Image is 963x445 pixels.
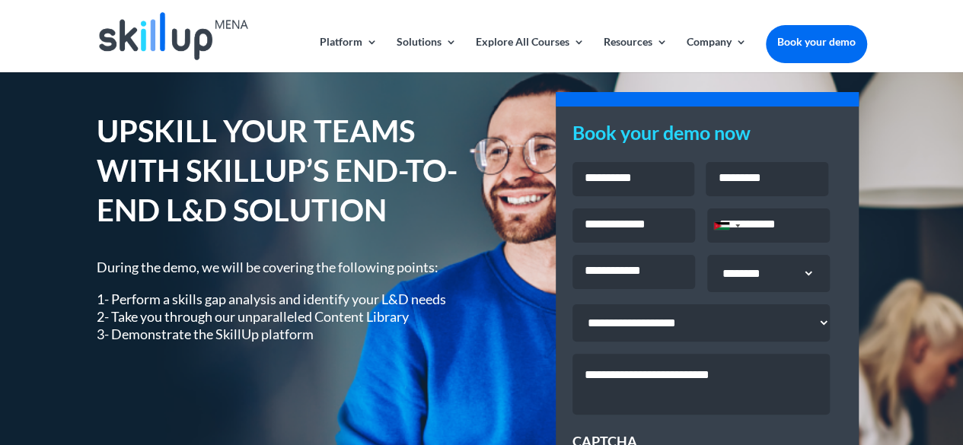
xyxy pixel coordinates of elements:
[766,25,867,59] a: Book your demo
[572,123,842,150] h3: Book your demo now
[476,37,585,72] a: Explore All Courses
[397,37,457,72] a: Solutions
[97,259,461,344] div: During the demo, we will be covering the following points:
[709,281,963,445] iframe: Chat Widget
[97,111,461,237] h1: UPSKILL YOUR TEAMS WITH SKILLUP’S END-TO-END L&D SOLUTION
[708,209,745,242] div: Selected country
[604,37,668,72] a: Resources
[97,291,461,344] p: 1- Perform a skills gap analysis and identify your L&D needs 2- Take you through our unparalleled...
[687,37,747,72] a: Company
[99,12,248,60] img: Skillup Mena
[320,37,378,72] a: Platform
